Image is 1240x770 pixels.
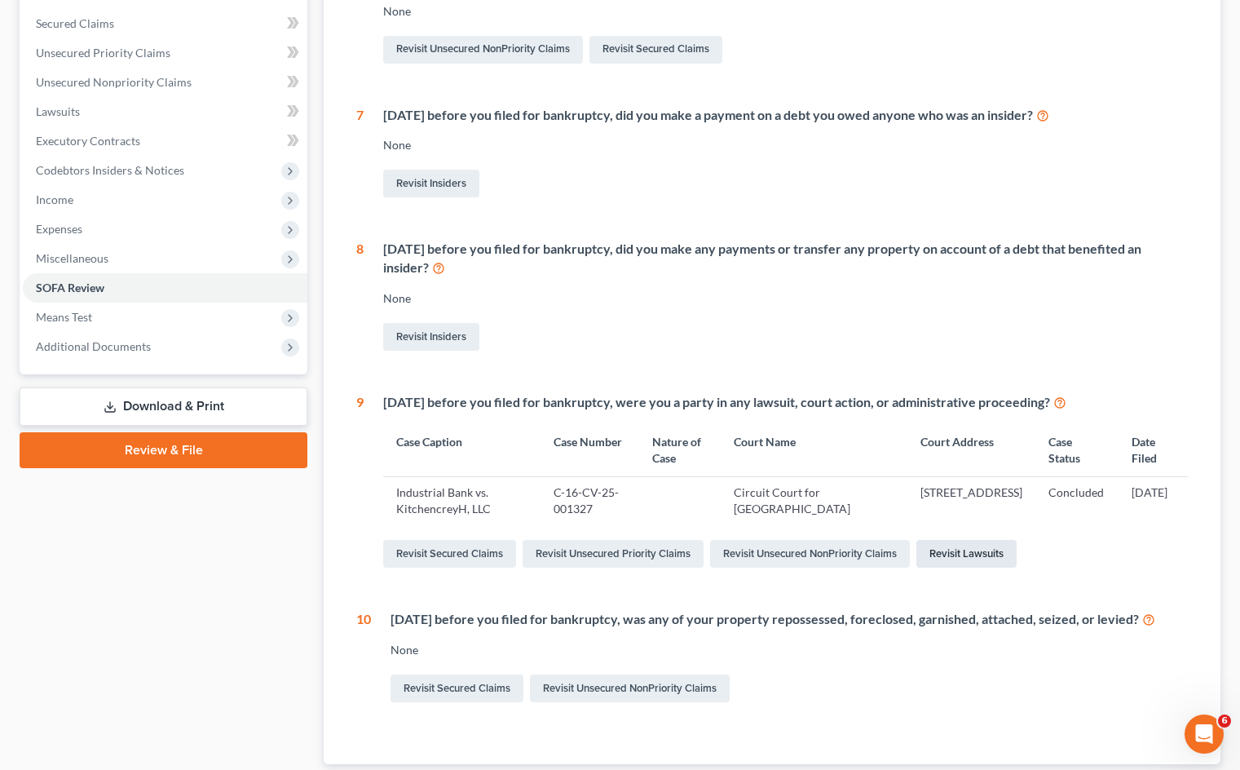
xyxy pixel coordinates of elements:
div: [DATE] before you filed for bankruptcy, was any of your property repossessed, foreclosed, garnish... [391,610,1188,629]
a: Unsecured Nonpriority Claims [23,68,307,97]
th: Nature of Case [639,425,721,476]
div: [DATE] before you filed for bankruptcy, did you make a payment on a debt you owed anyone who was ... [383,106,1188,125]
td: Circuit Court for [GEOGRAPHIC_DATA] [721,476,907,524]
td: [DATE] [1119,476,1188,524]
th: Case Status [1035,425,1118,476]
span: Executory Contracts [36,134,140,148]
a: Revisit Unsecured NonPriority Claims [383,36,583,64]
td: C-16-CV-25-001327 [541,476,640,524]
a: Executory Contracts [23,126,307,156]
div: [DATE] before you filed for bankruptcy, did you make any payments or transfer any property on acc... [383,240,1188,277]
th: Case Number [541,425,640,476]
div: 9 [356,393,364,571]
div: [DATE] before you filed for bankruptcy, were you a party in any lawsuit, court action, or adminis... [383,393,1188,412]
a: Revisit Insiders [383,170,479,197]
a: Revisit Lawsuits [916,540,1017,568]
div: 7 [356,106,364,201]
a: Revisit Secured Claims [391,675,523,702]
iframe: Intercom live chat [1185,715,1224,754]
a: Revisit Secured Claims [383,540,516,568]
a: Download & Print [20,387,307,426]
a: Review & File [20,432,307,468]
span: Codebtors Insiders & Notices [36,163,184,177]
span: Unsecured Nonpriority Claims [36,75,192,89]
a: Secured Claims [23,9,307,38]
span: 6 [1218,715,1231,728]
div: None [391,642,1188,658]
div: 8 [356,240,364,354]
span: Unsecured Priority Claims [36,46,170,60]
a: Unsecured Priority Claims [23,38,307,68]
div: None [383,290,1188,307]
th: Court Name [721,425,907,476]
span: SOFA Review [36,281,104,294]
a: Revisit Unsecured NonPriority Claims [530,675,730,702]
div: 10 [356,610,371,706]
a: Lawsuits [23,97,307,126]
th: Case Caption [383,425,540,476]
td: Industrial Bank vs. KitchencreyH, LLC [383,476,540,524]
a: Revisit Secured Claims [589,36,722,64]
td: Concluded [1035,476,1118,524]
div: None [383,3,1188,20]
span: Means Test [36,310,92,324]
th: Date Filed [1119,425,1188,476]
span: Expenses [36,222,82,236]
span: Secured Claims [36,16,114,30]
span: Additional Documents [36,339,151,353]
span: Miscellaneous [36,251,108,265]
td: [STREET_ADDRESS] [907,476,1035,524]
span: Lawsuits [36,104,80,118]
a: Revisit Insiders [383,323,479,351]
th: Court Address [907,425,1035,476]
span: Income [36,192,73,206]
div: None [383,137,1188,153]
a: Revisit Unsecured NonPriority Claims [710,540,910,568]
a: Revisit Unsecured Priority Claims [523,540,704,568]
a: SOFA Review [23,273,307,303]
